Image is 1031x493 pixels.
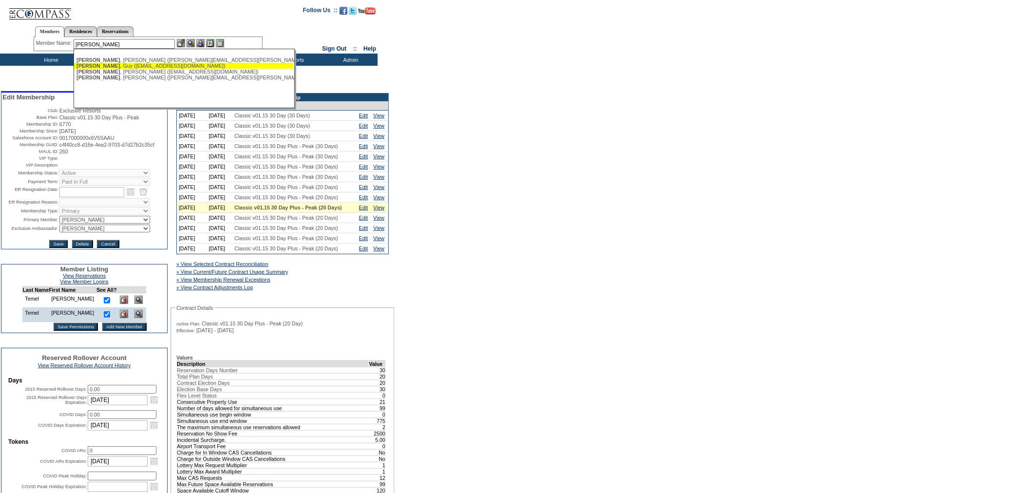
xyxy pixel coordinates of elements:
[196,327,234,333] span: [DATE] - [DATE]
[63,273,106,279] a: View Reservations
[2,149,58,154] td: MAUL ID:
[177,111,207,121] td: [DATE]
[177,360,369,367] td: Description
[49,240,67,248] input: Save
[175,305,214,311] legend: Contract Details
[59,412,87,417] label: COVID Days:
[207,182,233,192] td: [DATE]
[177,436,369,443] td: Incidental Surcharge.
[176,277,270,283] a: » View Membership Renewal Exceptions
[177,380,229,386] span: Contract Election Days
[369,430,386,436] td: 2500
[234,164,338,170] span: Classic v01.15 30 Day Plus - Peak (30 Days)
[373,225,384,231] a: View
[72,240,93,248] input: Delete
[2,155,58,161] td: VIP Type:
[177,244,207,254] td: [DATE]
[359,123,368,129] a: Edit
[2,207,58,215] td: Membership Type:
[176,284,253,290] a: » View Contract Adjustments Log
[149,481,159,492] a: Open the calendar popup.
[369,373,386,379] td: 20
[25,387,87,392] label: 2015 Reserved Rollover Days:
[49,307,96,322] td: [PERSON_NAME]
[176,355,193,360] b: Values
[134,310,143,318] img: View Dashboard
[177,223,207,233] td: [DATE]
[176,328,195,334] span: Effective:
[373,235,384,241] a: View
[369,443,386,449] td: 0
[373,205,384,210] a: View
[76,57,120,63] span: [PERSON_NAME]
[369,436,386,443] td: 5.00
[22,54,78,66] td: Home
[353,45,357,52] span: ::
[369,386,386,392] td: 30
[187,39,195,47] img: View
[234,184,338,190] span: Classic v01.15 30 Day Plus - Peak (20 Days)
[177,172,207,182] td: [DATE]
[2,108,58,114] td: Club:
[177,121,207,131] td: [DATE]
[358,10,376,16] a: Subscribe to our YouTube Channel
[43,474,87,478] label: COVID Peak Holiday:
[177,468,369,474] td: Lottery Max Award Multiplier
[202,321,303,326] span: Classic v01.15 30 Day Plus - Peak (20 Day)
[38,362,131,368] a: View Reserved Rollover Account History
[373,153,384,159] a: View
[177,449,369,455] td: Charge for In Window CAS Cancellations
[207,223,233,233] td: [DATE]
[97,26,134,37] a: Reservations
[234,235,338,241] span: Classic v01.15 30 Day Plus - Peak (20 Days)
[35,26,65,37] a: Members
[177,203,207,213] td: [DATE]
[234,123,310,129] span: Classic v01.15 30 Day (30 Days)
[373,133,384,139] a: View
[2,135,58,141] td: Salesforce Account ID:
[120,296,128,304] img: Delete
[177,131,207,141] td: [DATE]
[207,192,233,203] td: [DATE]
[369,462,386,468] td: 1
[177,455,369,462] td: Charge for Outside Window CAS Cancellations
[359,143,368,149] a: Edit
[207,213,233,223] td: [DATE]
[373,113,384,118] a: View
[38,423,87,428] label: COVID Days Expiration:
[59,108,101,114] span: Exclusive Resorts
[359,174,368,180] a: Edit
[134,296,143,304] img: View Dashboard
[177,141,207,152] td: [DATE]
[369,424,386,430] td: 2
[149,420,159,431] a: Open the calendar popup.
[8,438,160,445] td: Tokens
[176,269,288,275] a: » View Current/Future Contract Usage Summary
[207,141,233,152] td: [DATE]
[349,10,357,16] a: Follow us on Twitter
[2,178,58,186] td: Payment Term:
[369,449,386,455] td: No
[177,374,213,379] span: Total Plan Days
[177,162,207,172] td: [DATE]
[64,26,97,37] a: Residences
[363,45,376,52] a: Help
[322,45,346,52] a: Sign Out
[207,131,233,141] td: [DATE]
[36,39,74,47] div: Member Name:
[234,246,338,251] span: Classic v01.15 30 Day Plus - Peak (20 Days)
[138,187,149,197] a: Open the time view popup.
[234,143,338,149] span: Classic v01.15 30 Day Plus - Peak (30 Days)
[2,225,58,232] td: Exclusive Ambassador:
[373,174,384,180] a: View
[373,215,384,221] a: View
[59,121,71,127] span: 6770
[373,194,384,200] a: View
[177,481,369,487] td: Max Future Space Available Reservations
[373,143,384,149] a: View
[369,481,386,487] td: 99
[340,10,347,16] a: Become our fan on Facebook
[369,417,386,424] td: 775
[303,6,338,18] td: Follow Us ::
[177,152,207,162] td: [DATE]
